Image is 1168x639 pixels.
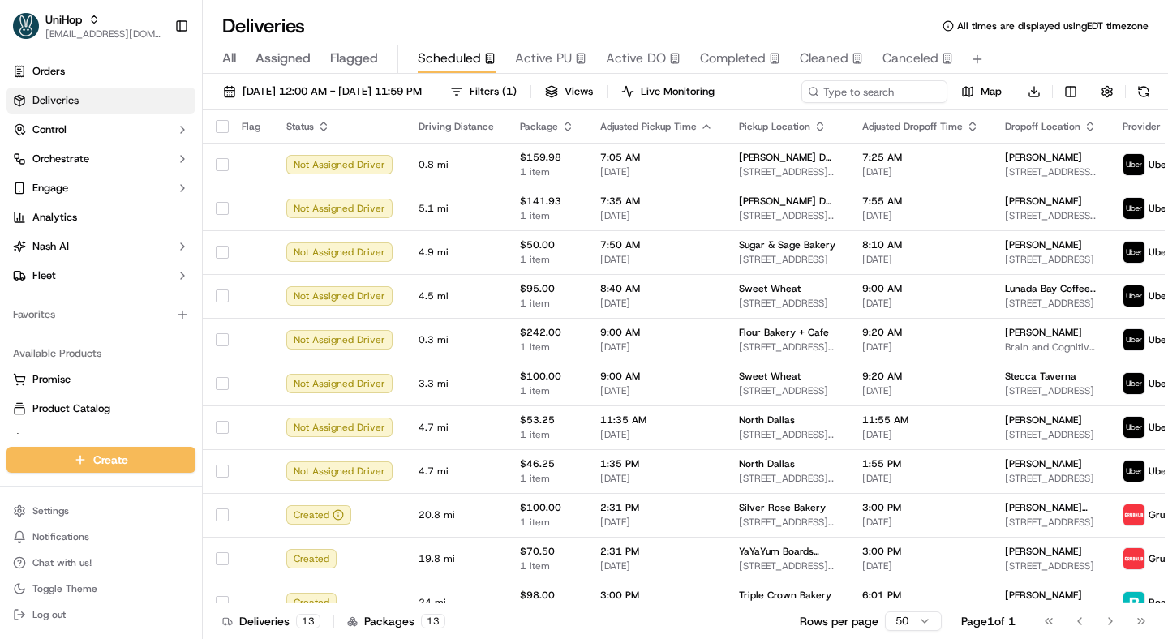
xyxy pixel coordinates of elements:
[862,516,979,529] span: [DATE]
[6,425,195,451] button: Returns
[954,80,1009,103] button: Map
[739,341,836,354] span: [STREET_ADDRESS][US_STATE]
[6,367,195,392] button: Promise
[1123,461,1144,482] img: uber-new-logo.jpeg
[520,428,574,441] span: 1 item
[45,28,161,41] span: [EMAIL_ADDRESS][DOMAIN_NAME]
[700,49,766,68] span: Completed
[137,237,150,250] div: 💻
[419,421,494,434] span: 4.7 mi
[419,596,494,609] span: 24 mi
[32,431,69,445] span: Returns
[6,341,195,367] div: Available Products
[1005,326,1082,339] span: [PERSON_NAME]
[520,501,574,514] span: $100.00
[739,151,836,164] span: [PERSON_NAME] Do-Nuts - [PERSON_NAME]
[1005,501,1097,514] span: [PERSON_NAME] [PERSON_NAME]
[419,289,494,302] span: 4.5 mi
[641,84,715,99] span: Live Monitoring
[16,65,295,91] p: Welcome 👋
[520,326,574,339] span: $242.00
[32,401,110,416] span: Product Catalog
[520,516,574,529] span: 1 item
[32,93,79,108] span: Deliveries
[800,49,848,68] span: Cleaned
[862,297,979,310] span: [DATE]
[6,396,195,422] button: Product Catalog
[6,603,195,626] button: Log out
[1005,472,1097,485] span: [STREET_ADDRESS]
[862,428,979,441] span: [DATE]
[153,235,260,251] span: API Documentation
[600,120,697,133] span: Adjusted Pickup Time
[1005,195,1082,208] span: [PERSON_NAME]
[419,508,494,521] span: 20.8 mi
[520,297,574,310] span: 1 item
[600,516,713,529] span: [DATE]
[1005,297,1097,310] span: [STREET_ADDRESS]
[600,209,713,222] span: [DATE]
[16,155,45,184] img: 1736555255976-a54dd68f-1ca7-489b-9aae-adbdc363a1c4
[1005,428,1097,441] span: [STREET_ADDRESS]
[296,614,320,628] div: 13
[862,151,979,164] span: 7:25 AM
[538,80,600,103] button: Views
[606,49,666,68] span: Active DO
[862,501,979,514] span: 3:00 PM
[600,472,713,485] span: [DATE]
[419,465,494,478] span: 4.7 mi
[520,209,574,222] span: 1 item
[1005,165,1097,178] span: [STREET_ADDRESS][PERSON_NAME]
[957,19,1149,32] span: All times are displayed using EDT timezone
[800,613,878,629] p: Rows per page
[13,431,189,445] a: Returns
[243,84,422,99] span: [DATE] 12:00 AM - [DATE] 11:59 PM
[862,195,979,208] span: 7:55 AM
[222,613,320,629] div: Deliveries
[1005,545,1082,558] span: [PERSON_NAME]
[419,246,494,259] span: 4.9 mi
[600,560,713,573] span: [DATE]
[1005,253,1097,266] span: [STREET_ADDRESS]
[882,49,938,68] span: Canceled
[862,457,979,470] span: 1:55 PM
[6,6,168,45] button: UniHopUniHop[EMAIL_ADDRESS][DOMAIN_NAME]
[330,49,378,68] span: Flagged
[739,516,836,529] span: [STREET_ADDRESS][PERSON_NAME]
[600,370,713,383] span: 9:00 AM
[45,11,82,28] button: UniHop
[222,49,236,68] span: All
[862,120,963,133] span: Adjusted Dropoff Time
[32,530,89,543] span: Notifications
[16,16,49,49] img: Nash
[1123,504,1144,525] img: 5e692f75ce7d37001a5d71f1
[862,238,979,251] span: 8:10 AM
[739,282,801,295] span: Sweet Wheat
[520,282,574,295] span: $95.00
[32,239,69,254] span: Nash AI
[520,238,574,251] span: $50.00
[600,151,713,164] span: 7:05 AM
[32,181,68,195] span: Engage
[739,428,836,441] span: [STREET_ADDRESS][PERSON_NAME]
[347,613,445,629] div: Packages
[32,268,56,283] span: Fleet
[862,370,979,383] span: 9:20 AM
[1123,154,1144,175] img: uber-new-logo.jpeg
[42,105,292,122] input: Got a question? Start typing here...
[739,253,836,266] span: [STREET_ADDRESS]
[600,341,713,354] span: [DATE]
[6,146,195,172] button: Orchestrate
[600,384,713,397] span: [DATE]
[862,341,979,354] span: [DATE]
[1005,209,1097,222] span: [STREET_ADDRESS][PERSON_NAME]
[419,158,494,171] span: 0.8 mi
[614,80,722,103] button: Live Monitoring
[286,505,351,525] button: Created
[520,384,574,397] span: 1 item
[739,209,836,222] span: [STREET_ADDRESS][PERSON_NAME]
[1005,384,1097,397] span: [STREET_ADDRESS]
[6,447,195,473] button: Create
